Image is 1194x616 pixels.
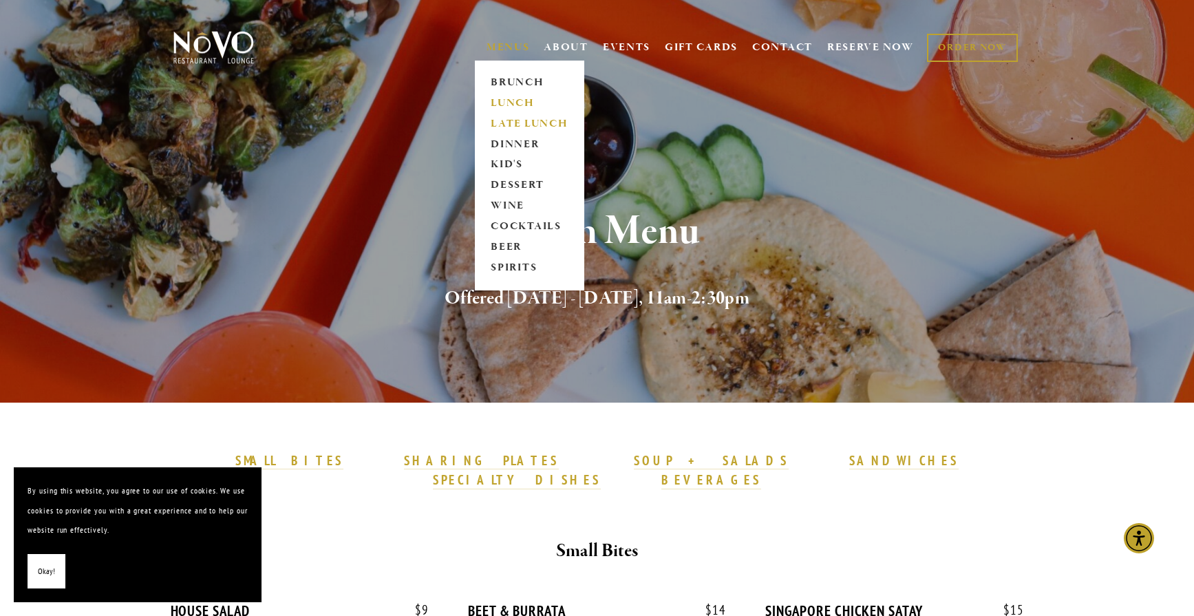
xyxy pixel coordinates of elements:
[487,217,573,237] a: COCKTAILS
[235,452,343,470] a: SMALL BITES
[196,209,999,254] h1: Lunch Menu
[487,114,573,134] a: LATE LUNCH
[487,237,573,258] a: BEER
[556,539,638,563] strong: Small Bites
[927,34,1017,62] a: ORDER NOW
[603,41,650,54] a: EVENTS
[1124,523,1154,553] div: Accessibility Menu
[404,452,558,469] strong: SHARING PLATES
[752,34,813,61] a: CONTACT
[634,452,788,469] strong: SOUP + SALADS
[661,471,762,489] a: BEVERAGES
[28,554,65,589] button: Okay!
[433,471,601,489] a: SPECIALTY DISHES
[404,452,558,470] a: SHARING PLATES
[661,471,762,488] strong: BEVERAGES
[487,258,573,279] a: SPIRITS
[235,452,343,469] strong: SMALL BITES
[487,134,573,155] a: DINNER
[196,284,999,313] h2: Offered [DATE] - [DATE], 11am-2:30pm
[827,34,914,61] a: RESERVE NOW
[487,41,530,54] a: MENUS
[665,34,738,61] a: GIFT CARDS
[171,30,257,65] img: Novo Restaurant &amp; Lounge
[487,196,573,217] a: WINE
[849,452,959,470] a: SANDWICHES
[487,176,573,196] a: DESSERT
[14,467,262,602] section: Cookie banner
[38,562,55,582] span: Okay!
[849,452,959,469] strong: SANDWICHES
[634,452,788,470] a: SOUP + SALADS
[487,155,573,176] a: KID'S
[28,481,248,540] p: By using this website, you agree to our use of cookies. We use cookies to provide you with a grea...
[433,471,601,488] strong: SPECIALTY DISHES
[487,93,573,114] a: LUNCH
[487,72,573,93] a: BRUNCH
[544,41,588,54] a: ABOUT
